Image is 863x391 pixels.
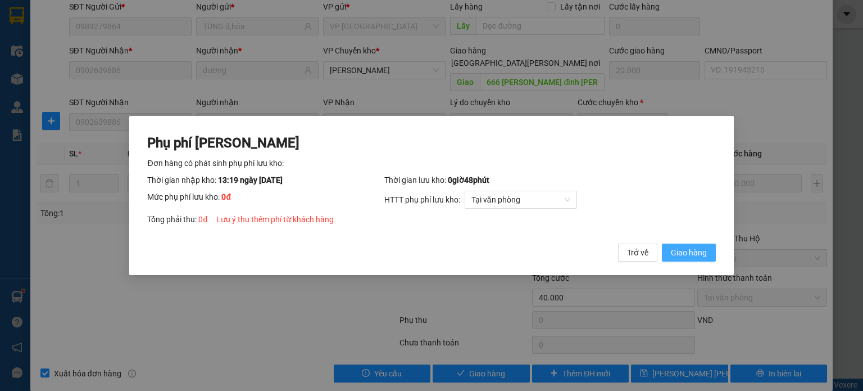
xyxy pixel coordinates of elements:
[384,174,716,186] div: Thời gian lưu kho:
[147,174,384,186] div: Thời gian nhập kho:
[221,192,231,201] span: 0 đ
[618,244,657,262] button: Trở về
[384,191,716,209] div: HTTT phụ phí lưu kho:
[147,157,715,169] div: Đơn hàng có phát sinh phụ phí lưu kho:
[218,176,283,185] span: 13:19 ngày [DATE]
[147,213,715,226] div: Tổng phải thu:
[471,191,570,208] span: Tại văn phòng
[216,215,334,224] span: Lưu ý thu thêm phí từ khách hàng
[448,176,489,185] span: 0 giờ 48 phút
[627,246,648,259] span: Trở về
[198,215,207,224] span: 0 đ
[671,246,707,259] span: Giao hàng
[147,191,384,209] div: Mức phụ phí lưu kho:
[662,244,716,262] button: Giao hàng
[147,135,299,151] span: Phụ phí [PERSON_NAME]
